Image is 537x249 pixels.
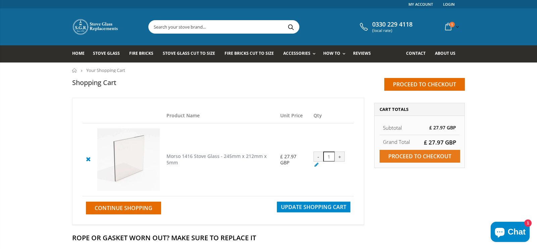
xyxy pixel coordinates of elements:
span: Accessories [283,50,310,56]
a: Contact [406,45,431,63]
img: Stove Glass Replacement [72,18,119,35]
a: Home [72,45,90,63]
a: Reviews [353,45,376,63]
div: + [335,152,345,162]
a: Accessories [283,45,319,63]
a: Stove Glass [93,45,125,63]
div: - [313,152,324,162]
span: Stove Glass [93,50,120,56]
span: £ 27.97 GBP [429,124,456,131]
a: Morso 1416 Stove Glass - 245mm x 212mm x 5mm [166,153,267,166]
a: About us [435,45,460,63]
input: Proceed to checkout [384,78,465,91]
span: (local rate) [372,28,412,33]
span: Your Shopping Cart [86,67,125,73]
inbox-online-store-chat: Shopify online store chat [489,222,532,244]
span: 0330 229 4118 [372,21,412,28]
a: How To [323,45,349,63]
span: Home [72,50,85,56]
span: 1 [449,22,455,27]
a: 0330 229 4118 (local rate) [358,21,412,33]
span: Cart Totals [380,106,408,112]
span: £ 27.97 GBP [280,153,296,166]
a: Fire Bricks Cut To Size [225,45,279,63]
a: 1 [442,20,460,33]
span: Fire Bricks [129,50,153,56]
span: About us [435,50,455,56]
span: Continue Shopping [95,204,152,212]
img: Morso 1416 Stove Glass - 245mm x 212mm x 5mm [97,128,160,191]
button: Update Shopping Cart [277,202,350,212]
span: Reviews [353,50,371,56]
strong: Grand Total [383,138,410,145]
span: Fire Bricks Cut To Size [225,50,274,56]
span: How To [323,50,340,56]
a: Stove Glass Cut To Size [163,45,220,63]
input: Search your stove brand... [149,20,374,33]
h1: Shopping Cart [72,78,116,87]
span: Update Shopping Cart [281,203,346,211]
span: Stove Glass Cut To Size [163,50,215,56]
a: Fire Bricks [129,45,158,63]
a: Home [72,68,77,73]
input: Proceed to checkout [380,150,460,163]
span: Contact [406,50,426,56]
th: Unit Price [277,108,310,123]
a: Continue Shopping [86,202,161,214]
button: Search [283,20,298,33]
span: £ 27.97 GBP [424,138,456,146]
th: Qty [310,108,354,123]
h2: Rope Or Gasket Worn Out? Make Sure To Replace It [72,233,465,242]
th: Product Name [163,108,277,123]
span: Subtotal [383,124,402,131]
